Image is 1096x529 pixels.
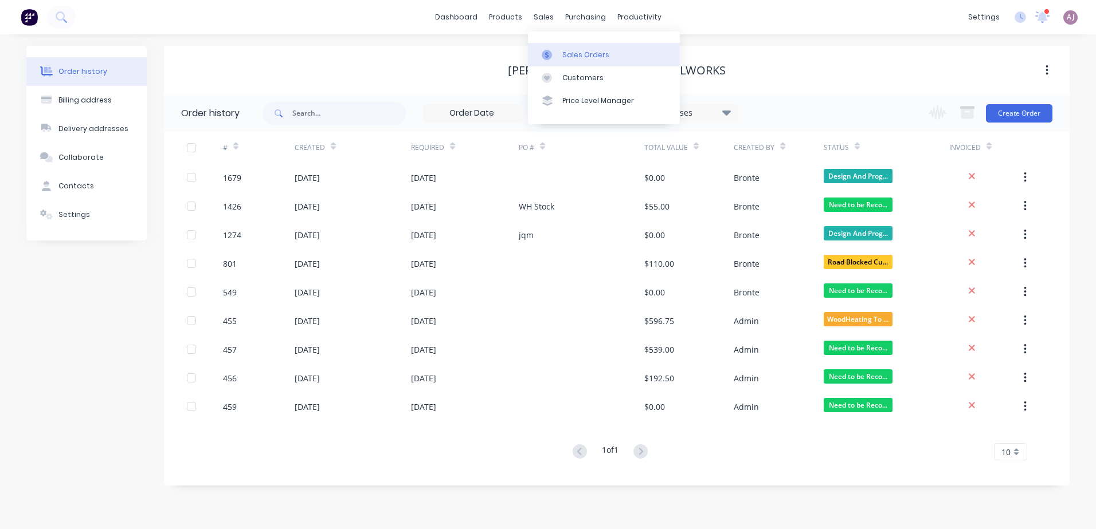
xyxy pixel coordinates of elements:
[223,172,241,184] div: 1679
[411,286,436,298] div: [DATE]
[734,258,760,270] div: Bronte
[411,401,436,413] div: [DATE]
[26,200,147,229] button: Settings
[58,210,90,220] div: Settings
[644,372,674,384] div: $192.50
[734,132,823,163] div: Created By
[58,66,107,77] div: Order history
[824,283,893,298] span: Need to be Reco...
[528,43,680,66] a: Sales Orders
[734,172,760,184] div: Bronte
[26,143,147,172] button: Collaborate
[949,143,981,153] div: Invoiced
[824,226,893,240] span: Design And Prog...
[528,66,680,89] a: Customers
[734,315,759,327] div: Admin
[295,172,320,184] div: [DATE]
[519,143,534,153] div: PO #
[508,64,726,77] div: [PERSON_NAME] Quality Metalworks
[429,9,483,26] a: dashboard
[644,172,665,184] div: $0.00
[223,315,237,327] div: 455
[26,57,147,86] button: Order history
[411,229,436,241] div: [DATE]
[21,9,38,26] img: Factory
[602,444,619,460] div: 1 of 1
[824,312,893,326] span: WoodHeating To ...
[644,258,674,270] div: $110.00
[824,398,893,412] span: Need to be Reco...
[734,286,760,298] div: Bronte
[181,106,240,120] div: Order history
[644,401,665,413] div: $0.00
[612,9,667,26] div: productivity
[824,169,893,183] span: Design And Prog...
[411,372,436,384] div: [DATE]
[26,115,147,143] button: Delivery addresses
[411,132,519,163] div: Required
[734,200,760,212] div: Bronte
[295,315,320,327] div: [DATE]
[58,95,112,105] div: Billing address
[824,255,893,269] span: Road Blocked Cu...
[824,143,849,153] div: Status
[1001,446,1011,458] span: 10
[644,143,688,153] div: Total Value
[295,372,320,384] div: [DATE]
[295,344,320,356] div: [DATE]
[644,132,734,163] div: Total Value
[223,143,228,153] div: #
[223,200,241,212] div: 1426
[26,172,147,200] button: Contacts
[424,105,520,122] input: Order Date
[519,229,534,241] div: jqm
[292,102,406,125] input: Search...
[734,229,760,241] div: Bronte
[824,198,893,212] span: Need to be Reco...
[528,89,680,112] a: Price Level Manager
[644,344,674,356] div: $539.00
[223,258,237,270] div: 801
[644,315,674,327] div: $596.75
[411,143,444,153] div: Required
[562,73,604,83] div: Customers
[223,401,237,413] div: 459
[223,286,237,298] div: 549
[58,152,104,163] div: Collaborate
[644,200,670,212] div: $55.00
[295,401,320,413] div: [DATE]
[295,200,320,212] div: [DATE]
[644,286,665,298] div: $0.00
[483,9,528,26] div: products
[734,372,759,384] div: Admin
[1067,12,1075,22] span: AJ
[519,132,644,163] div: PO #
[295,229,320,241] div: [DATE]
[411,258,436,270] div: [DATE]
[949,132,1021,163] div: Invoiced
[562,50,609,60] div: Sales Orders
[295,258,320,270] div: [DATE]
[559,9,612,26] div: purchasing
[411,172,436,184] div: [DATE]
[734,344,759,356] div: Admin
[824,132,949,163] div: Status
[26,86,147,115] button: Billing address
[411,200,436,212] div: [DATE]
[641,106,738,119] div: 34 Statuses
[986,104,1052,123] button: Create Order
[58,124,128,134] div: Delivery addresses
[295,143,325,153] div: Created
[528,9,559,26] div: sales
[519,200,554,212] div: WH Stock
[223,132,295,163] div: #
[734,143,774,153] div: Created By
[734,401,759,413] div: Admin
[411,315,436,327] div: [DATE]
[824,341,893,355] span: Need to be Reco...
[58,181,94,191] div: Contacts
[223,229,241,241] div: 1274
[295,286,320,298] div: [DATE]
[411,344,436,356] div: [DATE]
[644,229,665,241] div: $0.00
